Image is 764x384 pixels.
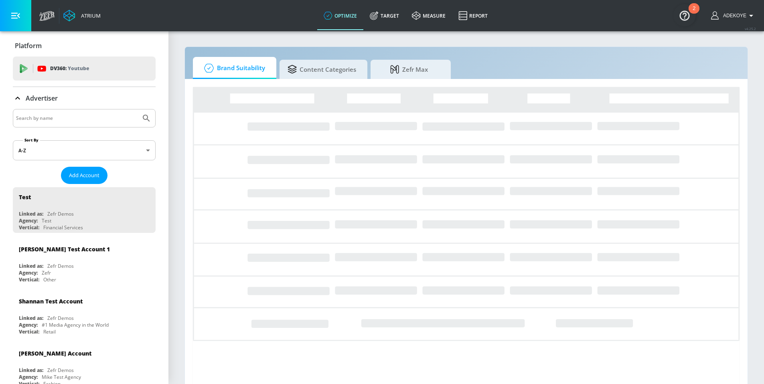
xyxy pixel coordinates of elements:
[42,374,81,380] div: Mike Test Agency
[47,367,74,374] div: Zefr Demos
[15,41,42,50] p: Platform
[19,269,38,276] div: Agency:
[13,87,156,109] div: Advertiser
[379,60,440,79] span: Zefr Max
[711,11,756,20] button: Adekoye
[43,224,83,231] div: Financial Services
[19,297,83,305] div: Shannan Test Account
[673,4,696,26] button: Open Resource Center, 2 new notifications
[19,217,38,224] div: Agency:
[13,239,156,285] div: [PERSON_NAME] Test Account 1Linked as:Zefr DemosAgency:ZefrVertical:Other
[19,367,43,374] div: Linked as:
[43,328,56,335] div: Retail
[19,315,43,321] div: Linked as:
[50,64,89,73] p: DV360:
[47,315,74,321] div: Zefr Demos
[19,224,39,231] div: Vertical:
[26,94,58,103] p: Advertiser
[363,1,405,30] a: Target
[13,187,156,233] div: TestLinked as:Zefr DemosAgency:TestVertical:Financial Services
[43,276,56,283] div: Other
[693,8,695,19] div: 2
[42,269,51,276] div: Zefr
[19,328,39,335] div: Vertical:
[19,245,110,253] div: [PERSON_NAME] Test Account 1
[19,321,38,328] div: Agency:
[47,263,74,269] div: Zefr Demos
[68,64,89,73] p: Youtube
[16,113,138,123] input: Search by name
[42,321,109,328] div: #1 Media Agency in the World
[19,263,43,269] div: Linked as:
[13,34,156,57] div: Platform
[47,210,74,217] div: Zefr Demos
[61,167,107,184] button: Add Account
[63,10,101,22] a: Atrium
[405,1,452,30] a: measure
[19,210,43,217] div: Linked as:
[317,1,363,30] a: optimize
[19,276,39,283] div: Vertical:
[745,26,756,31] span: v 4.25.2
[42,217,51,224] div: Test
[13,291,156,337] div: Shannan Test AccountLinked as:Zefr DemosAgency:#1 Media Agency in the WorldVertical:Retail
[78,12,101,19] div: Atrium
[288,60,356,79] span: Content Categories
[13,140,156,160] div: A-Z
[19,374,38,380] div: Agency:
[452,1,494,30] a: Report
[19,350,91,357] div: [PERSON_NAME] Account
[13,57,156,81] div: DV360: Youtube
[19,193,31,201] div: Test
[69,171,99,180] span: Add Account
[23,137,40,143] label: Sort By
[720,13,746,18] span: login as: adekoye.oladapo@zefr.com
[201,59,265,78] span: Brand Suitability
